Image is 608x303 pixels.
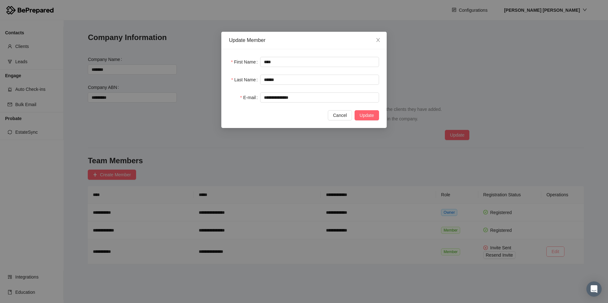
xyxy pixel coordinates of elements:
[231,75,260,85] label: Last Name
[260,92,379,103] input: E-mail
[355,110,379,120] button: Update
[360,112,374,119] span: Update
[229,37,379,44] div: Update Member
[586,281,602,297] div: Open Intercom Messenger
[376,37,381,43] span: close
[370,32,387,49] button: Close
[333,112,347,119] span: Cancel
[240,92,260,103] label: E-mail
[231,57,260,67] label: First Name
[260,75,379,85] input: Last Name
[260,57,379,67] input: First Name
[328,110,352,120] button: Cancel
